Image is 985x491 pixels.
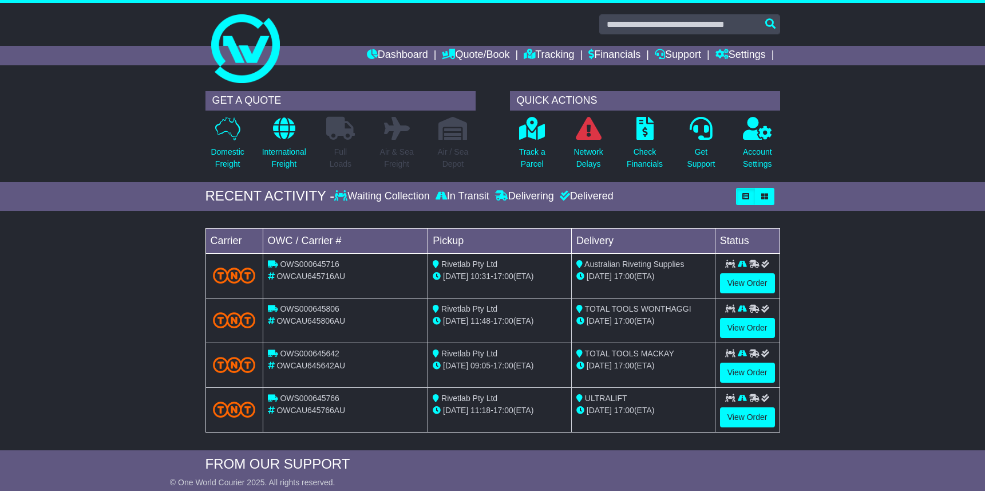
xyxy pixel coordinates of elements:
[742,116,773,176] a: AccountSettings
[433,360,567,372] div: - (ETA)
[720,273,775,293] a: View Order
[213,402,256,417] img: TNT_Domestic.png
[276,272,345,281] span: OWCAU645716AU
[263,228,428,253] td: OWC / Carrier #
[587,406,612,415] span: [DATE]
[334,190,432,203] div: Waiting Collection
[585,394,627,403] span: ULTRALIFT
[443,316,468,325] span: [DATE]
[687,146,715,170] p: Get Support
[213,312,256,328] img: TNT_Domestic.png
[720,407,775,427] a: View Order
[655,46,701,65] a: Support
[524,46,574,65] a: Tracking
[614,361,634,370] span: 17:00
[438,146,469,170] p: Air / Sea Depot
[433,190,492,203] div: In Transit
[576,360,710,372] div: (ETA)
[280,349,339,358] span: OWS000645642
[280,304,339,313] span: OWS000645806
[519,116,546,176] a: Track aParcel
[326,146,355,170] p: Full Loads
[614,406,634,415] span: 17:00
[626,116,663,176] a: CheckFinancials
[205,91,476,111] div: GET A QUOTE
[573,116,603,176] a: NetworkDelays
[686,116,715,176] a: GetSupport
[585,304,691,313] span: TOTAL TOOLS WONTHAGGI
[470,272,490,281] span: 10:31
[441,304,497,313] span: Rivetlab Pty Ltd
[743,146,772,170] p: Account Settings
[262,116,307,176] a: InternationalFreight
[205,456,780,473] div: FROM OUR SUPPORT
[720,318,775,338] a: View Order
[433,270,567,282] div: - (ETA)
[205,188,335,205] div: RECENT ACTIVITY -
[715,228,780,253] td: Status
[715,46,766,65] a: Settings
[441,394,497,403] span: Rivetlab Pty Ltd
[262,146,306,170] p: International Freight
[470,406,490,415] span: 11:18
[205,228,263,253] td: Carrier
[280,260,339,269] span: OWS000645716
[470,316,490,325] span: 11:48
[584,260,684,269] span: Australian Riveting Supplies
[576,404,710,417] div: (ETA)
[380,146,414,170] p: Air & Sea Freight
[443,272,468,281] span: [DATE]
[441,349,497,358] span: Rivetlab Pty Ltd
[276,361,345,370] span: OWCAU645642AU
[588,46,640,65] a: Financials
[276,316,345,325] span: OWCAU645806AU
[573,146,603,170] p: Network Delays
[442,46,509,65] a: Quote/Book
[441,260,497,269] span: Rivetlab Pty Ltd
[585,349,674,358] span: TOTAL TOOLS MACKAY
[576,315,710,327] div: (ETA)
[493,316,513,325] span: 17:00
[587,272,612,281] span: [DATE]
[276,406,345,415] span: OWCAU645766AU
[433,404,567,417] div: - (ETA)
[510,91,780,111] div: QUICK ACTIONS
[587,316,612,325] span: [DATE]
[443,361,468,370] span: [DATE]
[720,363,775,383] a: View Order
[428,228,572,253] td: Pickup
[557,190,614,203] div: Delivered
[170,478,335,487] span: © One World Courier 2025. All rights reserved.
[213,357,256,372] img: TNT_Domestic.png
[470,361,490,370] span: 09:05
[576,270,710,282] div: (ETA)
[213,268,256,283] img: TNT_Domestic.png
[519,146,545,170] p: Track a Parcel
[493,406,513,415] span: 17:00
[587,361,612,370] span: [DATE]
[210,116,244,176] a: DomesticFreight
[614,316,634,325] span: 17:00
[627,146,663,170] p: Check Financials
[493,361,513,370] span: 17:00
[492,190,557,203] div: Delivering
[493,272,513,281] span: 17:00
[571,228,715,253] td: Delivery
[614,272,634,281] span: 17:00
[433,315,567,327] div: - (ETA)
[211,146,244,170] p: Domestic Freight
[367,46,428,65] a: Dashboard
[443,406,468,415] span: [DATE]
[280,394,339,403] span: OWS000645766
